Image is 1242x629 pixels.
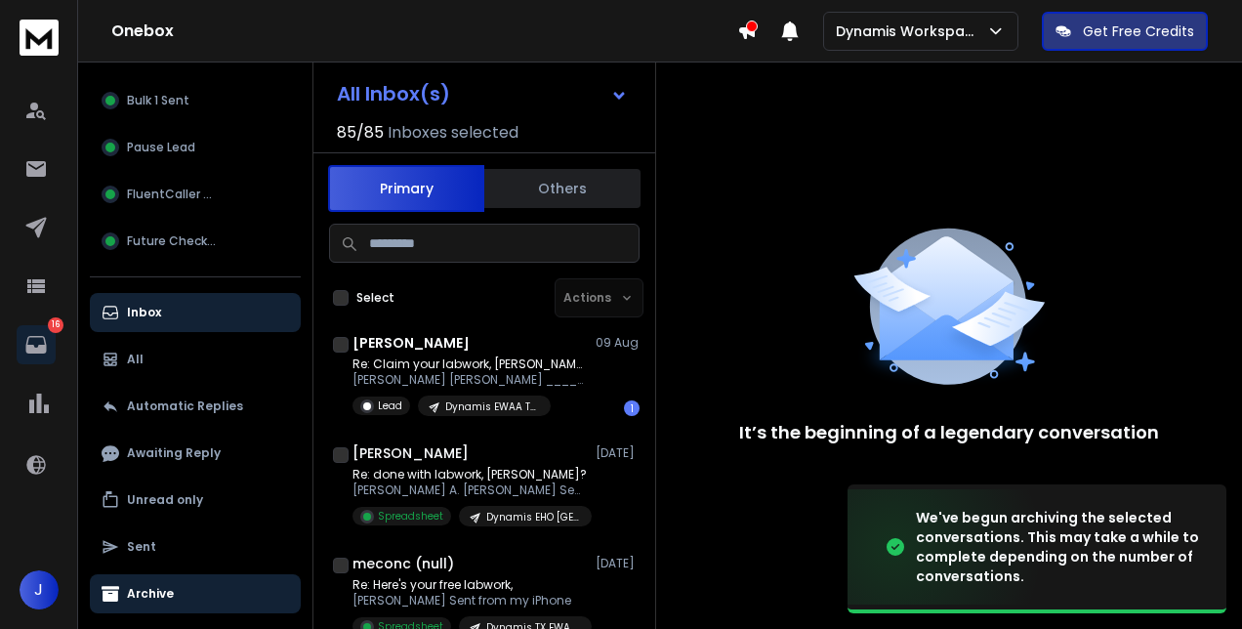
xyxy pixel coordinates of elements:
button: Sent [90,527,301,566]
p: Dynamis EWAA TX OUTLOOK + OTHERs ESPS [445,399,539,414]
span: FluentCaller AI [127,187,213,202]
span: Bulk 1 Sent [127,93,189,108]
p: Spreadsheet [378,509,443,524]
div: 1 [624,400,640,416]
button: Bulk 1 Sent [90,81,301,120]
button: FluentCaller AI [90,175,301,214]
p: Re: done with labwork, [PERSON_NAME]? [352,467,587,482]
label: Select [356,290,394,306]
p: [PERSON_NAME] Sent from my iPhone [352,593,587,608]
button: Pause Lead [90,128,301,167]
p: Awaiting Reply [127,445,221,461]
p: Sent [127,539,156,555]
h1: meconc (null) [352,554,454,573]
h1: [PERSON_NAME] [352,333,470,353]
p: [DATE] [596,445,640,461]
h1: [PERSON_NAME] [352,443,469,463]
button: Primary [328,165,484,212]
h1: Onebox [111,20,737,43]
p: Lead [378,398,402,413]
p: Get Free Credits [1083,21,1194,41]
p: All [127,352,144,367]
button: Inbox [90,293,301,332]
button: Others [484,167,641,210]
p: It’s the beginning of a legendary conversation [739,419,1159,446]
p: 09 Aug [596,335,640,351]
button: All [90,340,301,379]
button: Awaiting Reply [90,434,301,473]
button: J [20,570,59,609]
p: Unread only [127,492,203,508]
p: Re: Here's your free labwork, [352,577,587,593]
button: Get Free Credits [1042,12,1208,51]
img: image [848,489,1043,606]
a: 16 [17,325,56,364]
span: Future Checkin [127,233,217,249]
p: Archive [127,586,174,602]
button: All Inbox(s) [321,74,643,113]
p: 16 [48,317,63,333]
button: Unread only [90,481,301,520]
span: Pause Lead [127,140,195,155]
p: Dynamis Workspace [836,21,986,41]
p: Dynamis EHO [GEOGRAPHIC_DATA]-[GEOGRAPHIC_DATA]-[GEOGRAPHIC_DATA]-OK ALL ESPS Pre-Warmed [486,510,580,524]
img: logo [20,20,59,56]
p: Automatic Replies [127,398,243,414]
p: [PERSON_NAME] [PERSON_NAME] ________________________________ From: [352,372,587,388]
h1: All Inbox(s) [337,84,450,104]
p: Inbox [127,305,161,320]
div: We've begun archiving the selected conversations. This may take a while to complete depending on ... [916,508,1203,586]
h3: Inboxes selected [388,121,518,145]
p: [PERSON_NAME] A. [PERSON_NAME] Sent from my [352,482,587,498]
button: Future Checkin [90,222,301,261]
button: Automatic Replies [90,387,301,426]
button: Archive [90,574,301,613]
p: Re: Claim your labwork, [PERSON_NAME] [352,356,587,372]
span: 85 / 85 [337,121,384,145]
p: [DATE] [596,556,640,571]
